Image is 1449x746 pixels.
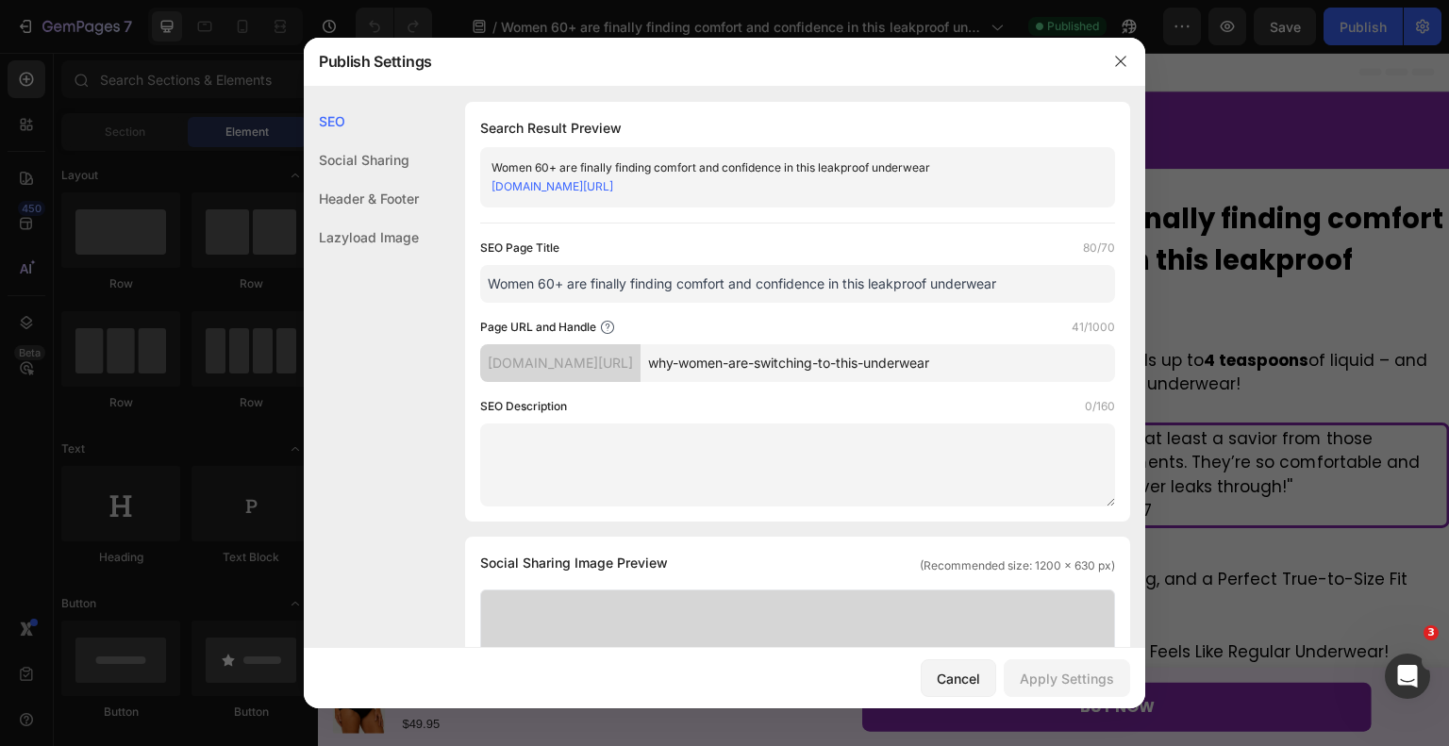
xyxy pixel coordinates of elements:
[575,499,632,555] img: atom_imagewnjrtqfcek.png
[480,318,596,337] label: Page URL and Handle
[1385,654,1430,699] iframe: Intercom live chat
[304,218,419,257] div: Lazyload Image
[480,265,1115,303] input: Title
[562,78,576,93] div: 21
[492,79,545,105] p: Ends in
[591,78,609,93] div: 56
[641,344,1115,382] input: Handle
[30,50,1102,75] p: AUTUMN SALE! Get 6 Pairs For $49.95
[491,158,1073,177] div: Women 60+ are finally finding comfort and confidence in this leakproof underwear
[480,117,1115,140] h1: Search Result Preview
[304,141,419,179] div: Social Sharing
[304,179,419,218] div: Header & Footer
[886,296,991,319] strong: 4 teaspoons
[667,446,1127,471] p: [PERSON_NAME] - 67
[624,78,642,93] div: 08
[649,588,1071,610] span: Leakproof, But Looks & Feels Like Regular Underwear!
[480,552,668,574] span: Social Sharing Image Preview
[578,394,635,451] img: Alt image
[480,239,559,257] label: SEO Page Title
[480,344,641,382] div: [DOMAIN_NAME][URL]
[304,102,419,141] div: SEO
[1072,318,1115,337] label: 41/1000
[591,93,609,107] p: m
[562,93,576,107] p: h
[491,179,613,193] a: [DOMAIN_NAME][URL]
[667,374,1127,447] p: ''A real lifesaver! Or at least a savior from those embarrassing moments. They’re so comfortable ...
[1020,669,1114,688] div: Apply Settings
[1424,625,1439,640] span: 3
[1085,397,1115,416] label: 0/160
[920,557,1115,574] span: (Recommended size: 1200 x 630 px)
[480,397,567,416] label: SEO Description
[575,572,632,628] img: atom_imagenizphjnaag.png
[544,630,1054,680] a: BUY NOW
[1083,239,1115,257] label: 80/70
[304,37,1096,86] div: Publish Settings
[649,515,1090,539] p: Comfortable, Flattering, and a Perfect True-to-Size Fit
[921,659,996,697] button: Cancel
[762,641,837,669] p: BUY NOW
[937,669,980,688] div: Cancel
[1004,659,1130,697] button: Apply Settings
[577,296,1130,344] p: Leakproof underwear that holds up to of liquid – and still looks and feels like regular underwear!
[577,147,1125,267] strong: Women 60+ are finally finding comfort and confidence in this leakproof underwear
[82,627,346,658] h1: Leakproof Highwaist Underwear
[624,93,642,107] p: s
[84,664,344,680] p: $49.95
